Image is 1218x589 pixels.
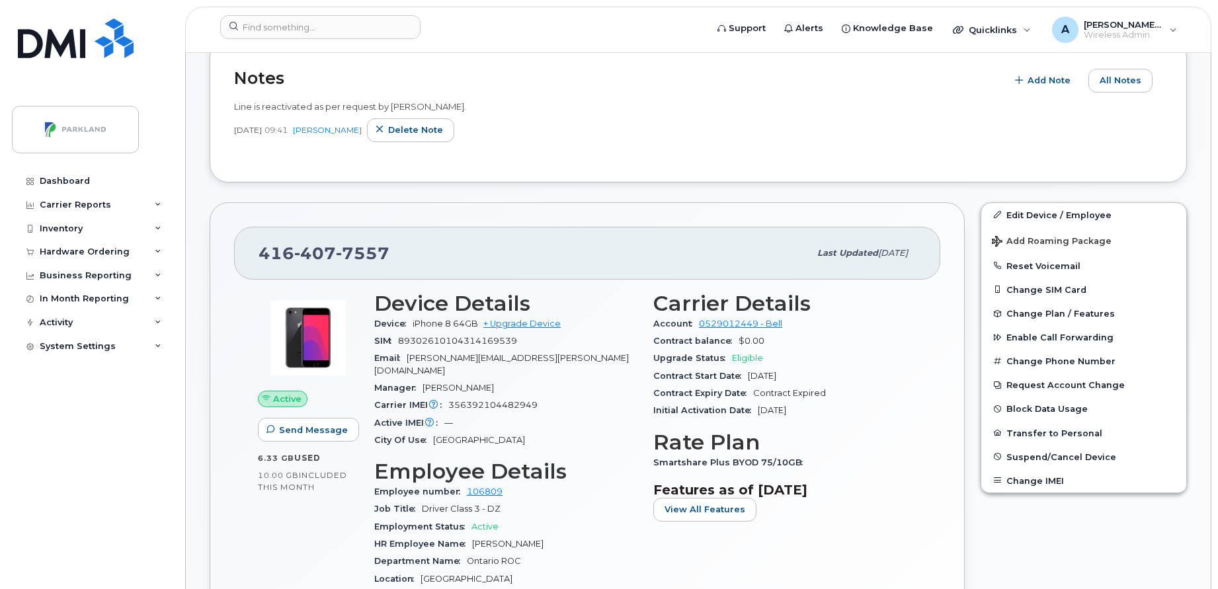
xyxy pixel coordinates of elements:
h3: Employee Details [374,459,637,483]
button: Add Roaming Package [981,227,1186,254]
span: used [294,453,321,463]
span: Contract Start Date [653,371,748,381]
span: Active [273,393,302,405]
span: [DATE] [878,248,908,258]
span: Account [653,319,699,329]
button: All Notes [1088,69,1153,93]
span: [PERSON_NAME] [423,383,494,393]
span: City Of Use [374,435,433,445]
button: Reset Voicemail [981,254,1186,278]
a: [PERSON_NAME] [293,125,362,135]
span: Active IMEI [374,418,444,428]
span: [DATE] [234,124,262,136]
span: Add Note [1028,74,1071,87]
span: [PERSON_NAME][EMAIL_ADDRESS][PERSON_NAME][DOMAIN_NAME] [374,353,629,375]
h3: Carrier Details [653,292,916,315]
span: Smartshare Plus BYOD 75/10GB [653,457,809,467]
a: + Upgrade Device [483,319,561,329]
span: 10.00 GB [258,471,299,480]
button: Change IMEI [981,469,1186,492]
span: Contract balance [653,336,739,346]
span: included this month [258,470,347,492]
span: Upgrade Status [653,353,732,363]
span: [GEOGRAPHIC_DATA] [433,435,525,445]
span: [PERSON_NAME] [472,539,544,549]
a: 106809 [467,487,503,496]
button: View All Features [653,498,756,522]
span: All Notes [1100,74,1141,87]
button: Send Message [258,418,359,442]
button: Change Plan / Features [981,301,1186,325]
span: A [1061,22,1069,38]
span: Wireless Admin [1084,30,1163,40]
span: 6.33 GB [258,453,294,463]
button: Enable Call Forwarding [981,325,1186,349]
span: Email [374,353,407,363]
a: Support [708,15,775,42]
span: — [444,418,453,428]
h2: Notes [234,68,1000,88]
span: Add Roaming Package [992,236,1112,249]
a: 0529012449 - Bell [699,319,782,329]
span: Active [471,522,499,531]
img: image20231002-3703462-bzhi73.jpeg [268,298,348,377]
span: 09:41 [264,124,288,136]
span: Knowledge Base [853,22,933,35]
button: Block Data Usage [981,397,1186,420]
span: Send Message [279,424,348,436]
span: Alerts [795,22,823,35]
span: 7557 [336,243,389,263]
span: Support [729,22,766,35]
span: SIM [374,336,398,346]
span: Device [374,319,413,329]
span: 89302610104314169539 [398,336,517,346]
span: Department Name [374,556,467,566]
span: Location [374,574,421,584]
div: Quicklinks [944,17,1040,43]
a: Edit Device / Employee [981,203,1186,227]
h3: Rate Plan [653,430,916,454]
span: Driver Class 3 - DZ [422,504,501,514]
span: View All Features [665,503,745,516]
h3: Features as of [DATE] [653,482,916,498]
button: Add Note [1006,69,1082,93]
a: Alerts [775,15,832,42]
span: Job Title [374,504,422,514]
span: Quicklinks [969,24,1017,35]
span: [DATE] [758,405,786,415]
span: Employee number [374,487,467,496]
span: [GEOGRAPHIC_DATA] [421,574,512,584]
span: 356392104482949 [448,400,538,410]
button: Suspend/Cancel Device [981,445,1186,469]
span: HR Employee Name [374,539,472,549]
span: 407 [294,243,336,263]
span: Contract Expiry Date [653,388,753,398]
span: Eligible [732,353,763,363]
span: Change Plan / Features [1006,309,1115,319]
span: Line is reactivated as per request by [PERSON_NAME]. [234,101,466,112]
span: Contract Expired [753,388,826,398]
span: iPhone 8 64GB [413,319,478,329]
button: Transfer to Personal [981,421,1186,445]
button: Change SIM Card [981,278,1186,301]
button: Delete note [367,118,454,142]
h3: Device Details [374,292,637,315]
span: Ontario ROC [467,556,521,566]
span: Last updated [817,248,878,258]
span: [DATE] [748,371,776,381]
a: Knowledge Base [832,15,942,42]
div: Abisheik.Thiyagarajan@parkland.ca [1043,17,1186,43]
span: Enable Call Forwarding [1006,333,1114,342]
button: Request Account Change [981,373,1186,397]
input: Find something... [220,15,421,39]
span: Suspend/Cancel Device [1006,452,1116,461]
span: 416 [259,243,389,263]
span: $0.00 [739,336,764,346]
button: Change Phone Number [981,349,1186,373]
span: Manager [374,383,423,393]
span: Employment Status [374,522,471,531]
span: Delete note [388,124,443,136]
span: [PERSON_NAME][EMAIL_ADDRESS][PERSON_NAME][DOMAIN_NAME] [1084,19,1163,30]
span: Carrier IMEI [374,400,448,410]
span: Initial Activation Date [653,405,758,415]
